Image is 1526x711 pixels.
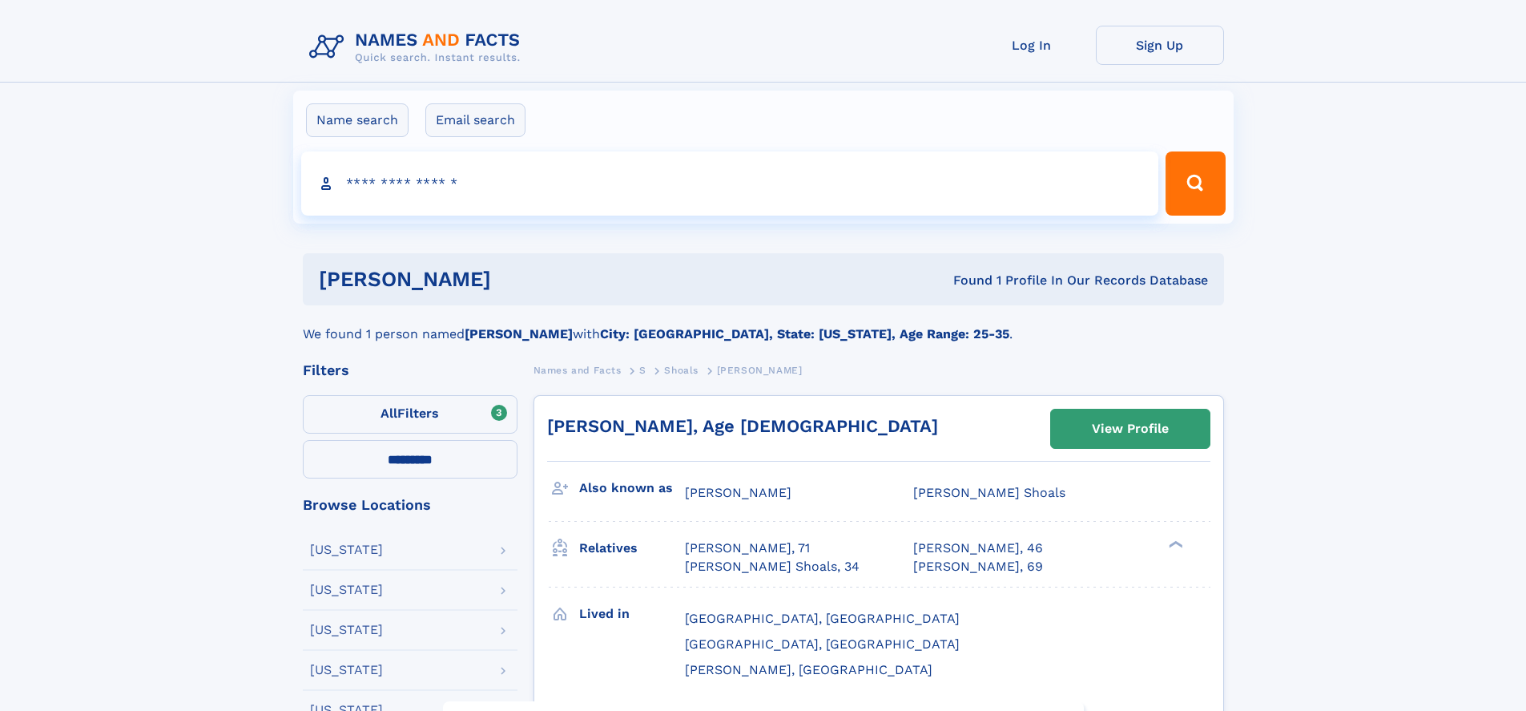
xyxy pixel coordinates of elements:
label: Filters [303,395,517,434]
span: [GEOGRAPHIC_DATA], [GEOGRAPHIC_DATA] [685,636,960,652]
span: All [380,406,397,421]
span: [PERSON_NAME] [717,365,803,376]
a: [PERSON_NAME], 71 [685,539,810,557]
div: Filters [303,363,517,378]
img: Logo Names and Facts [303,26,533,69]
span: [GEOGRAPHIC_DATA], [GEOGRAPHIC_DATA] [685,611,960,626]
div: Found 1 Profile In Our Records Database [722,272,1208,289]
a: Sign Up [1096,26,1224,65]
span: [PERSON_NAME] Shoals [913,485,1065,500]
b: [PERSON_NAME] [465,326,573,341]
span: S [639,365,646,376]
div: [US_STATE] [310,543,383,556]
span: [PERSON_NAME], [GEOGRAPHIC_DATA] [685,662,932,677]
b: City: [GEOGRAPHIC_DATA], State: [US_STATE], Age Range: 25-35 [600,326,1009,341]
a: [PERSON_NAME], 69 [913,558,1043,576]
a: S [639,360,646,380]
div: Browse Locations [303,498,517,512]
button: Search Button [1166,151,1225,216]
a: [PERSON_NAME], Age [DEMOGRAPHIC_DATA] [547,416,938,436]
label: Email search [425,103,525,137]
span: [PERSON_NAME] [685,485,791,500]
div: [US_STATE] [310,584,383,596]
h3: Relatives [579,535,685,562]
a: [PERSON_NAME] Shoals, 34 [685,558,860,576]
a: View Profile [1051,410,1210,448]
a: [PERSON_NAME], 46 [913,539,1043,557]
div: ❯ [1165,539,1184,550]
h3: Also known as [579,475,685,502]
label: Name search [306,103,409,137]
a: Shoals [664,360,699,380]
a: Names and Facts [533,360,622,380]
div: We found 1 person named with . [303,305,1224,344]
h3: Lived in [579,600,685,628]
a: Log In [968,26,1096,65]
div: [US_STATE] [310,664,383,677]
div: [US_STATE] [310,624,383,636]
span: Shoals [664,365,699,376]
div: View Profile [1092,410,1169,447]
h1: [PERSON_NAME] [319,269,723,289]
input: search input [301,151,1159,216]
